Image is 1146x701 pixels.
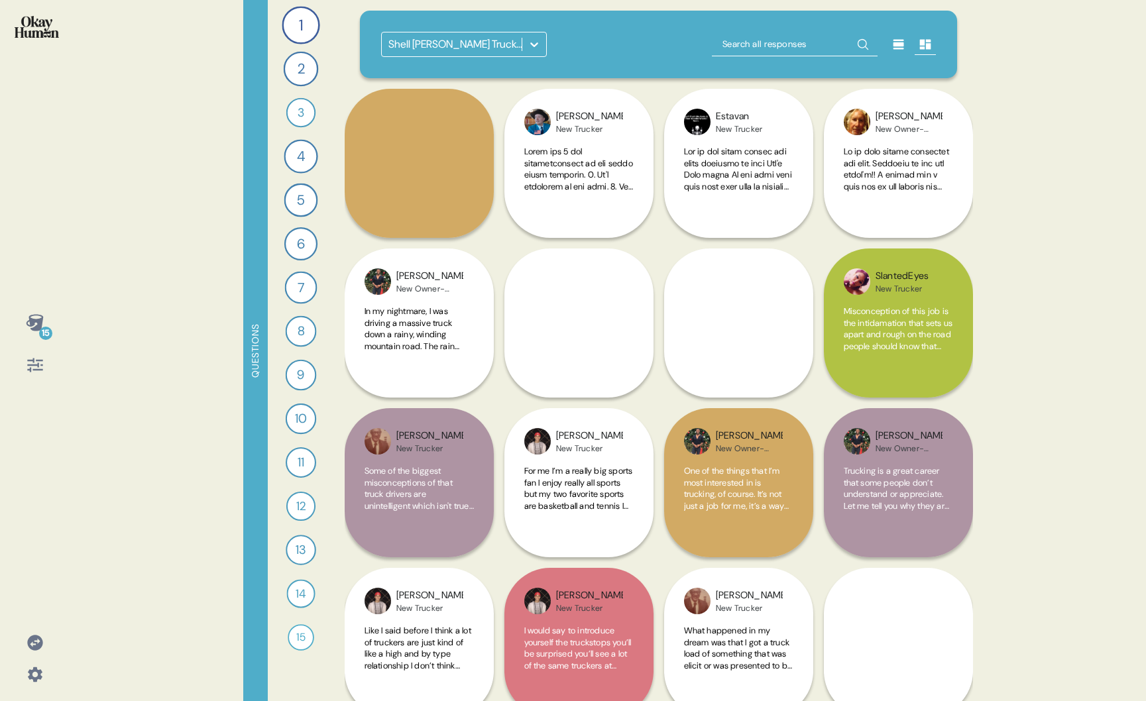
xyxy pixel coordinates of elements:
[556,109,623,124] div: [PERSON_NAME]
[286,535,316,565] div: 13
[716,588,783,603] div: [PERSON_NAME]
[556,443,623,454] div: New Trucker
[365,428,391,455] img: profilepic_6580702128709085.jpg
[396,588,463,603] div: [PERSON_NAME]
[876,284,929,294] div: New Trucker
[684,109,711,135] img: profilepic_6419625861420333.jpg
[282,6,319,44] div: 1
[844,428,870,455] img: profilepic_9711243272284004.jpg
[365,588,391,614] img: profilepic_6607632739316811.jpg
[39,327,52,340] div: 15
[716,109,763,124] div: Estavan
[716,443,783,454] div: New Owner-Operator
[288,624,314,651] div: 15
[844,305,953,642] span: Misconception of this job is the intidamation that sets us apart and rough on the road people sho...
[556,603,623,614] div: New Trucker
[556,588,623,603] div: [PERSON_NAME]
[712,32,878,56] input: Search all responses
[286,580,315,608] div: 14
[844,146,952,610] span: Lo ip dolo sitame consectet adi elit. Seddoeiu te inc utl etdol'm!! A enimad min v quis nos ex ul...
[524,428,551,455] img: profilepic_6607632739316811.jpg
[844,109,870,135] img: profilepic_6745147788841355.jpg
[283,52,318,87] div: 2
[284,272,317,304] div: 7
[284,227,317,260] div: 6
[396,429,463,443] div: [PERSON_NAME]
[396,443,463,454] div: New Trucker
[556,124,623,135] div: New Trucker
[556,429,623,443] div: [PERSON_NAME]
[285,360,316,391] div: 9
[716,429,783,443] div: [PERSON_NAME]
[876,124,943,135] div: New Owner-Operator
[15,16,59,38] img: okayhuman.3b1b6348.png
[388,36,523,52] div: Shell [PERSON_NAME] Truckers Research
[716,603,783,614] div: New Trucker
[396,269,463,284] div: [PERSON_NAME]
[396,603,463,614] div: New Trucker
[524,588,551,614] img: profilepic_6607632739316811.jpg
[286,492,315,521] div: 12
[285,316,316,347] div: 8
[876,109,943,124] div: [PERSON_NAME]
[396,284,463,294] div: New Owner-Operator
[286,447,316,478] div: 11
[285,404,315,434] div: 10
[284,139,317,173] div: 4
[876,269,929,284] div: SlantedEyes
[876,443,943,454] div: New Owner-Operator
[524,109,551,135] img: profilepic_6149036291871425.jpg
[876,429,943,443] div: [PERSON_NAME]
[684,428,711,455] img: profilepic_9711243272284004.jpg
[716,124,763,135] div: New Trucker
[365,268,391,295] img: profilepic_9711243272284004.jpg
[284,184,317,217] div: 5
[684,588,711,614] img: profilepic_6580702128709085.jpg
[844,268,870,295] img: profilepic_6371446516225301.jpg
[286,98,315,127] div: 3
